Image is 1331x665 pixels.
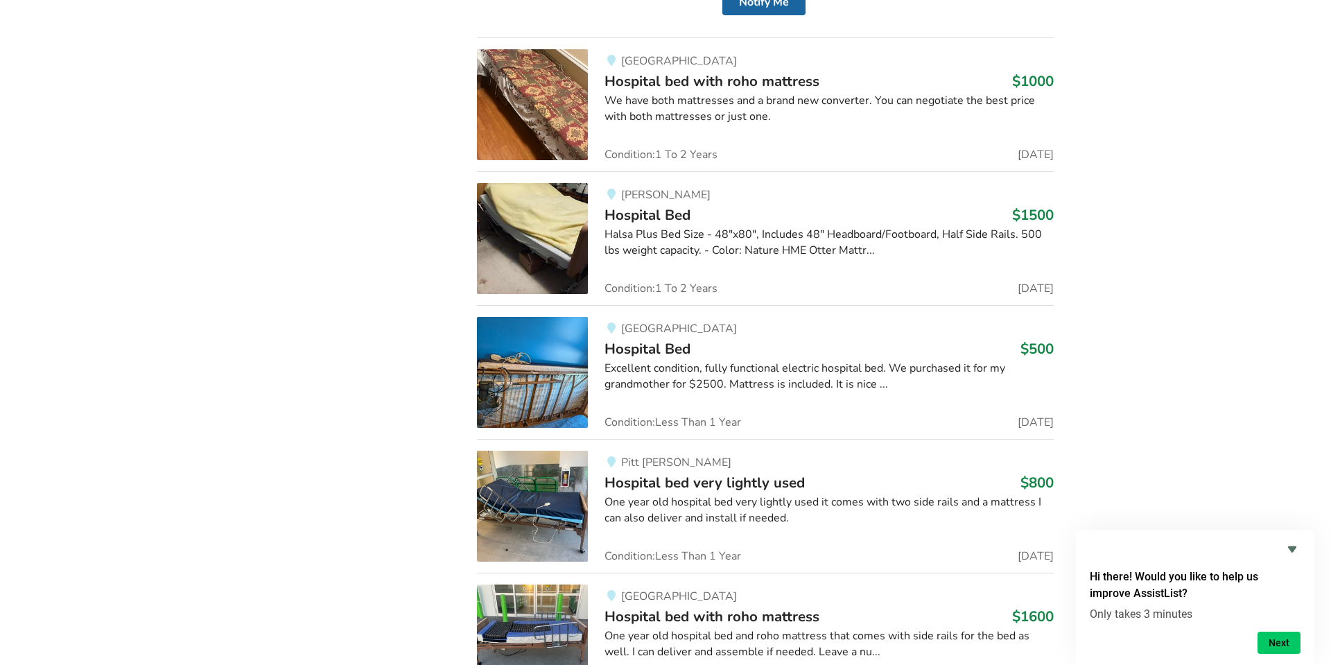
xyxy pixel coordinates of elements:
[477,37,1053,171] a: bedroom equipment-hospital bed with roho mattress[GEOGRAPHIC_DATA]Hospital bed with roho mattress...
[477,451,588,562] img: bedroom equipment-hospital bed very lightly used
[604,607,819,626] span: Hospital bed with roho mattress
[477,305,1053,439] a: bedroom equipment-hospital bed[GEOGRAPHIC_DATA]Hospital Bed$500Excellent condition, fully functio...
[477,439,1053,573] a: bedroom equipment-hospital bed very lightly usedPitt [PERSON_NAME]Hospital bed very lightly used$...
[604,417,741,428] span: Condition: Less Than 1 Year
[621,53,737,69] span: [GEOGRAPHIC_DATA]
[1018,551,1054,562] span: [DATE]
[1020,340,1054,358] h3: $500
[604,494,1053,526] div: One year old hospital bed very lightly used it comes with two side rails and a mattress I can als...
[477,183,588,294] img: bedroom equipment-hospital bed
[604,71,819,91] span: Hospital bed with roho mattress
[604,551,741,562] span: Condition: Less Than 1 Year
[477,317,588,428] img: bedroom equipment-hospital bed
[621,455,731,470] span: Pitt [PERSON_NAME]
[604,227,1053,259] div: Halsa Plus Bed Size - 48"x80", Includes 48" Headboard/Footboard, Half Side Rails. 500 lbs weight ...
[604,205,690,225] span: Hospital Bed
[1012,607,1054,625] h3: $1600
[604,473,805,492] span: Hospital bed very lightly used
[604,93,1053,125] div: We have both mattresses and a brand new converter. You can negotiate the best price with both mat...
[604,283,717,294] span: Condition: 1 To 2 Years
[1090,607,1300,621] p: Only takes 3 minutes
[477,171,1053,305] a: bedroom equipment-hospital bed [PERSON_NAME]Hospital Bed$1500Halsa Plus Bed Size - 48"x80", Inclu...
[1018,283,1054,294] span: [DATE]
[604,628,1053,660] div: One year old hospital bed and roho mattress that comes with side rails for the bed as well. I can...
[477,49,588,160] img: bedroom equipment-hospital bed with roho mattress
[1284,541,1300,558] button: Hide survey
[604,149,717,160] span: Condition: 1 To 2 Years
[1012,206,1054,224] h3: $1500
[1090,569,1300,602] h2: Hi there! Would you like to help us improve AssistList?
[1012,72,1054,90] h3: $1000
[1018,149,1054,160] span: [DATE]
[604,361,1053,392] div: Excellent condition, fully functional electric hospital bed. We purchased it for my grandmother f...
[1090,541,1300,654] div: Hi there! Would you like to help us improve AssistList?
[621,321,737,336] span: [GEOGRAPHIC_DATA]
[621,187,711,202] span: [PERSON_NAME]
[1018,417,1054,428] span: [DATE]
[1020,474,1054,492] h3: $800
[1258,632,1300,654] button: Next question
[604,339,690,359] span: Hospital Bed
[621,589,737,604] span: [GEOGRAPHIC_DATA]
